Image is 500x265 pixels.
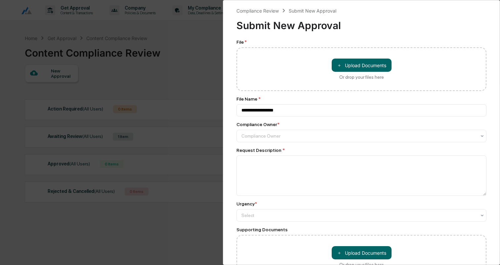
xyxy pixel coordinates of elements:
div: File [236,39,486,45]
div: Or drop your files here [339,74,384,80]
iframe: Open customer support [479,243,497,261]
span: ＋ [337,62,342,68]
div: Urgency [236,201,257,206]
div: Compliance Review [236,8,279,14]
span: ＋ [337,250,342,256]
div: Request Description [236,148,486,153]
div: Compliance Owner [236,122,279,127]
div: Submit New Approval [289,8,336,14]
div: Submit New Approval [236,14,486,31]
button: Or drop your files here [332,246,392,259]
button: Or drop your files here [332,59,392,72]
div: Supporting Documents [236,227,486,232]
div: File Name [236,96,486,102]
